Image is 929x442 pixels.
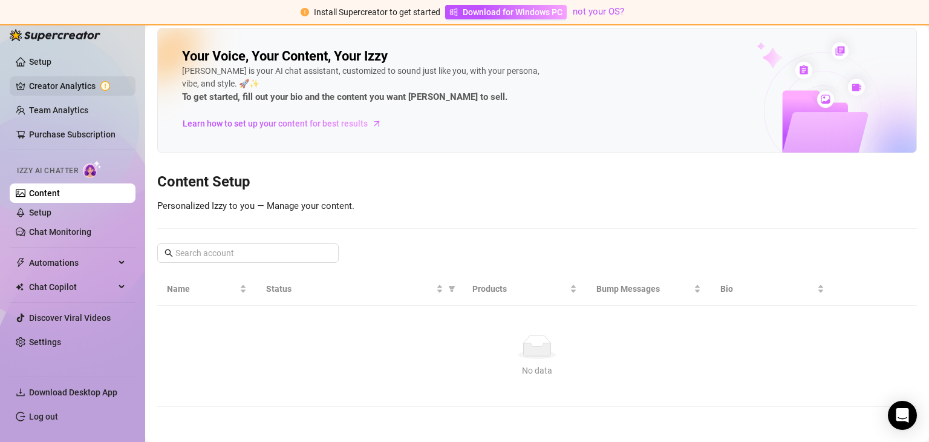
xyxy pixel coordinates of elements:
img: logo-BBDzfeDw.svg [10,29,100,41]
span: windows [449,8,458,16]
a: Discover Viral Videos [29,313,111,323]
a: Setup [29,57,51,67]
span: search [165,249,173,257]
span: Learn how to set up your content for best results [183,117,368,130]
span: Automations [29,253,115,272]
span: Bio [720,282,815,295]
input: Search account [175,246,322,260]
span: Bump Messages [596,282,691,295]
span: exclamation-circle [301,8,309,16]
div: Open Intercom Messenger [888,401,917,430]
span: Products [472,282,567,295]
a: Purchase Subscription [29,125,126,144]
a: Content [29,188,60,198]
span: filter [448,285,455,292]
span: Install Supercreator to get started [314,7,440,17]
span: download [16,388,25,397]
strong: To get started, fill out your bio and the content you want [PERSON_NAME] to sell. [182,91,507,102]
img: AI Chatter [83,160,102,178]
a: Chat Monitoring [29,227,91,237]
div: [PERSON_NAME] is your AI chat assistant, customized to sound just like you, with your persona, vi... [182,65,545,105]
span: Download Desktop App [29,388,117,397]
th: Bio [711,272,835,306]
a: Learn how to set up your content for best results [182,114,391,133]
span: Status [266,282,434,295]
th: Bump Messages [587,272,711,306]
span: Name [167,282,237,295]
th: Status [256,272,463,306]
th: Products [463,272,587,306]
span: Chat Copilot [29,277,115,297]
h3: Content Setup [157,173,917,192]
span: thunderbolt [16,258,25,268]
a: Log out [29,412,58,421]
span: Izzy AI Chatter [17,165,78,177]
img: Chat Copilot [16,283,24,291]
a: Team Analytics [29,105,88,115]
span: filter [446,280,458,298]
span: Personalized Izzy to you — Manage your content. [157,200,354,211]
a: Download for Windows PC [445,5,567,19]
th: Name [157,272,256,306]
div: No data [172,364,902,377]
a: Setup [29,208,51,217]
h2: Your Voice, Your Content, Your Izzy [182,48,388,65]
span: arrow-right [371,117,383,130]
span: Download for Windows PC [463,5,562,19]
a: Settings [29,337,61,347]
img: ai-chatter-content-library-cLFOSyPT.png [729,29,916,153]
a: not your OS? [573,6,624,17]
a: Creator Analytics exclamation-circle [29,76,126,96]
